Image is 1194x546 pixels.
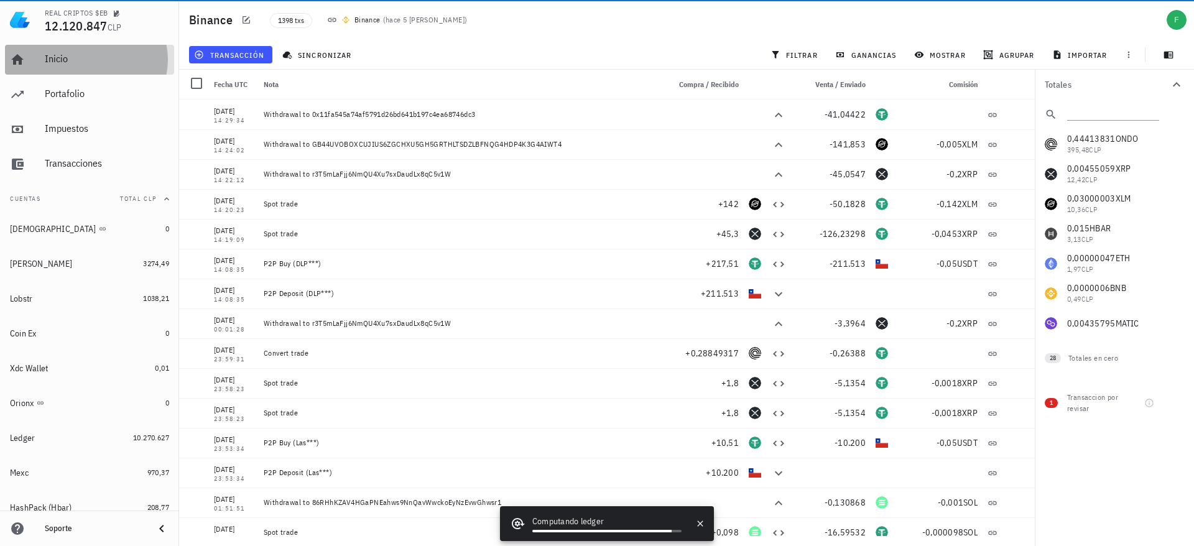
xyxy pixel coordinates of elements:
[721,407,739,419] span: +1,8
[5,184,174,214] button: CuentasTotal CLP
[214,105,254,118] div: [DATE]
[264,497,659,507] div: Withdrawal to 86RHhKZAV4HGaPNEahws9NnQavWwckoEyNzEvwGhwsr1
[749,347,761,359] div: ONDO-icon
[876,257,888,270] div: CLP-icon
[10,433,35,443] div: Ledger
[143,259,169,268] span: 3274,49
[264,408,659,418] div: Spot trade
[949,80,978,89] span: Comisión
[1050,353,1056,363] span: 28
[937,437,957,448] span: -0,05
[5,249,174,279] a: [PERSON_NAME] 3274,49
[962,318,978,329] span: XRP
[264,139,659,149] div: Withdrawal to GB44UVOBOXCUJIUS6ZGCHXU5GH5GRTHLTSDZLBFNQG4HDP4K3G4AIWT4
[386,15,465,24] span: hace 5 [PERSON_NAME]
[147,468,169,477] span: 970,37
[938,497,964,508] span: -0,001
[214,374,254,386] div: [DATE]
[214,118,254,124] div: 14:29:34
[264,229,659,239] div: Spot trade
[749,377,761,389] div: XRP-icon
[10,468,29,478] div: Mexc
[876,138,888,150] div: XLM-icon
[214,356,254,363] div: 23:59:31
[876,377,888,389] div: USDT-icon
[5,493,174,522] a: HashPack (Hbar) 208,77
[706,258,739,269] span: +217,51
[876,108,888,121] div: USDT-icon
[963,497,978,508] span: SOL
[214,207,254,213] div: 14:20:23
[957,258,978,269] span: USDT
[830,348,866,359] span: -0,26388
[532,515,682,530] div: Computando ledger
[937,198,963,210] span: -0,142
[876,496,888,509] div: SOL-icon
[264,199,659,209] div: Spot trade
[259,70,664,99] div: Nota
[10,363,49,374] div: Xdc Wallet
[946,318,962,329] span: -0,2
[45,524,144,534] div: Soporte
[214,416,254,422] div: 23:58:23
[917,50,966,60] span: mostrar
[820,228,866,239] span: -126,23298
[978,46,1042,63] button: agrupar
[10,294,33,304] div: Lobstr
[165,398,169,407] span: 0
[830,198,866,210] span: -50,1828
[835,407,866,419] span: -5,1354
[5,45,174,75] a: Inicio
[214,177,254,183] div: 14:22:12
[835,437,866,448] span: -10.200
[5,458,174,488] a: Mexc 970,37
[45,88,169,99] div: Portafolio
[986,50,1034,60] span: agrupar
[214,224,254,237] div: [DATE]
[835,377,866,389] span: -5,1354
[214,535,254,542] div: 01:50:40
[946,169,962,180] span: -0,2
[5,80,174,109] a: Portafolio
[264,348,659,358] div: Convert trade
[876,228,888,240] div: USDT-icon
[209,70,259,99] div: Fecha UTC
[773,50,818,60] span: filtrar
[749,526,761,539] div: SOL-icon
[278,14,304,27] span: 1398 txs
[749,437,761,449] div: USDT-icon
[214,404,254,416] div: [DATE]
[264,80,279,89] span: Nota
[716,228,739,239] span: +45,3
[1068,353,1159,364] div: Totales en cero
[5,284,174,313] a: Lobstr 1038,21
[5,114,174,144] a: Impuestos
[277,46,359,63] button: sincronizar
[264,527,659,537] div: Spot trade
[10,502,72,513] div: HashPack (Hbar)
[264,259,659,269] div: P2P Buy (DLP***)
[45,53,169,65] div: Inicio
[197,50,264,60] span: transacción
[749,228,761,240] div: XRP-icon
[165,224,169,233] span: 0
[155,363,169,372] span: 0,01
[962,198,978,210] span: XLM
[679,80,739,89] span: Compra / Recibido
[791,70,871,99] div: Venta / Enviado
[264,318,659,328] div: Withdrawal to r3T5mLaFjj6NmQU4Xu7sxDaudLx8qC5v1W
[189,10,238,30] h1: Binance
[893,70,983,99] div: Comisión
[342,16,349,24] img: 270.png
[1055,50,1108,60] span: importar
[214,314,254,326] div: [DATE]
[214,446,254,452] div: 23:53:34
[354,14,381,26] div: Binance
[264,468,659,478] div: P2P Deposit (Las***)
[5,318,174,348] a: Coin Ex 0
[108,22,122,33] span: CLP
[876,437,888,449] div: CLP-icon
[876,407,888,419] div: USDT-icon
[685,348,739,359] span: +0,28849317
[147,502,169,512] span: 208,77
